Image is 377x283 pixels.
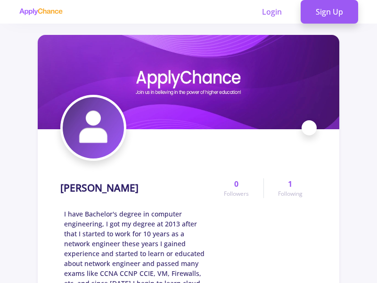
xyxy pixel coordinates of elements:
span: Followers [224,190,249,198]
img: Mustafa Safarabadicover image [38,35,339,129]
span: Following [278,190,303,198]
a: 1Following [263,178,317,198]
img: applychance logo text only [19,8,63,16]
img: Mustafa Safarabadiavatar [63,97,124,158]
span: 0 [234,178,238,190]
span: 1 [288,178,292,190]
a: 0Followers [210,178,263,198]
h1: [PERSON_NAME] [60,182,139,194]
